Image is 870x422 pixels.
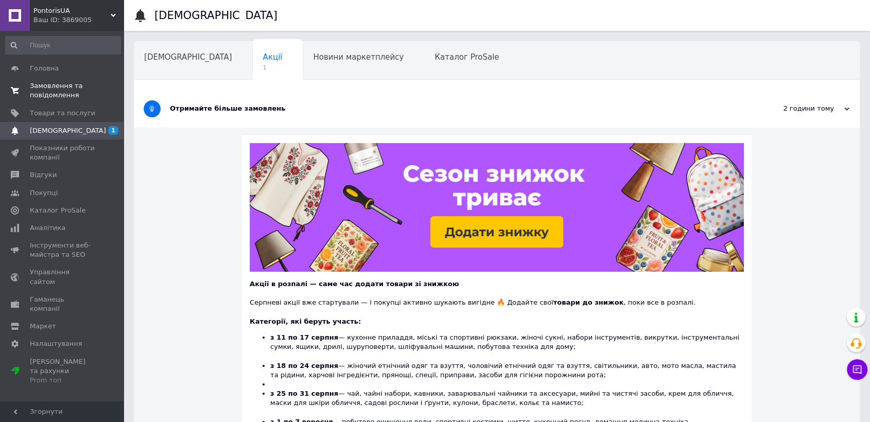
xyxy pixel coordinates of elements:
span: 1 [108,126,118,135]
span: Покупці [30,188,58,198]
span: Показники роботи компанії [30,144,95,162]
span: Каталог ProSale [434,52,499,62]
b: з 25 по 31 серпня [270,390,338,397]
span: Аналітика [30,223,65,233]
b: Категорії, які беруть участь: [250,318,361,325]
span: Інструменти веб-майстра та SEO [30,241,95,259]
span: Новини маркетплейсу [313,52,404,62]
span: Головна [30,64,59,73]
span: Товари та послуги [30,109,95,118]
span: Акції [263,52,283,62]
span: PontorisUA [33,6,111,15]
li: — чай, чайні набори, кавники, заварювальні чайники та аксесуари, мийні та чистячі засоби, крем дл... [270,389,744,417]
span: Замовлення та повідомлення [30,81,95,100]
b: товари до знижок [553,298,624,306]
li: — кухонне приладдя, міські та спортивні рюкзаки, жіночі сукні, набори інструментів, викрутки, інс... [270,333,744,361]
div: Ваш ID: 3869005 [33,15,124,25]
input: Пошук [5,36,121,55]
span: Маркет [30,322,56,331]
div: Серпневі акції вже стартували — і покупці активно шукають вигідне 🔥 Додайте свої , поки все в роз... [250,289,744,307]
b: Акції в розпалі — саме час додати товари зі знижкою [250,280,459,288]
span: Налаштування [30,339,82,348]
span: 1 [263,64,283,72]
b: з 11 по 17 серпня [270,333,338,341]
span: [PERSON_NAME] та рахунки [30,357,95,385]
div: Отримайте більше замовлень [170,104,746,113]
span: Каталог ProSale [30,206,85,215]
span: Управління сайтом [30,268,95,286]
h1: [DEMOGRAPHIC_DATA] [154,9,277,22]
div: Prom топ [30,376,95,385]
span: Гаманець компанії [30,295,95,313]
li: — жіночий етнічний одяг та взуття, чоловічий етнічний одяг та взуття, світильники, авто, мото мас... [270,361,744,380]
div: 2 години тому [746,104,849,113]
span: [DEMOGRAPHIC_DATA] [144,52,232,62]
span: Відгуки [30,170,57,180]
span: [DEMOGRAPHIC_DATA] [30,126,106,135]
b: з 18 по 24 серпня [270,362,338,370]
button: Чат з покупцем [847,359,867,380]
